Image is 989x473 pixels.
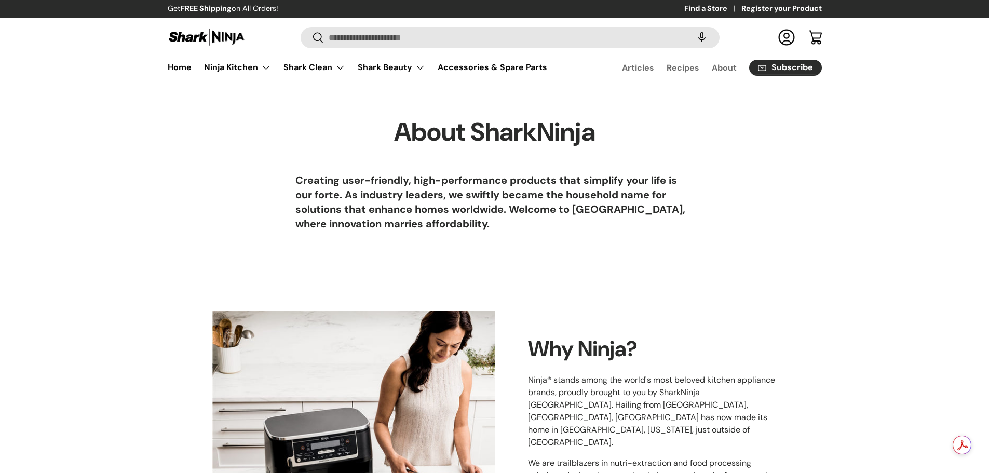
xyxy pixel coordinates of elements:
[295,173,694,231] h6: Creating user-friendly, high-performance products that simplify your life is our forte. As indust...
[358,57,425,78] a: Shark Beauty
[684,3,741,15] a: Find a Store
[168,57,547,78] nav: Primary
[198,57,277,78] summary: Ninja Kitchen
[528,335,777,363] h2: Why Ninja?
[283,57,345,78] a: Shark Clean
[277,57,351,78] summary: Shark Clean
[168,27,246,47] img: Shark Ninja Philippines
[597,57,822,78] nav: Secondary
[667,58,699,78] a: Recipes
[168,3,278,15] p: Get on All Orders!
[204,57,271,78] a: Ninja Kitchen
[712,58,737,78] a: About
[168,57,192,77] a: Home
[622,58,654,78] a: Articles
[295,116,694,148] h1: About SharkNinja
[749,60,822,76] a: Subscribe
[528,374,777,449] p: Ninja® stands among the world's most beloved kitchen appliance brands, proudly brought to you by ...
[181,4,232,13] strong: FREE Shipping
[685,26,719,49] speech-search-button: Search by voice
[438,57,547,77] a: Accessories & Spare Parts
[771,63,813,72] span: Subscribe
[741,3,822,15] a: Register your Product
[351,57,431,78] summary: Shark Beauty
